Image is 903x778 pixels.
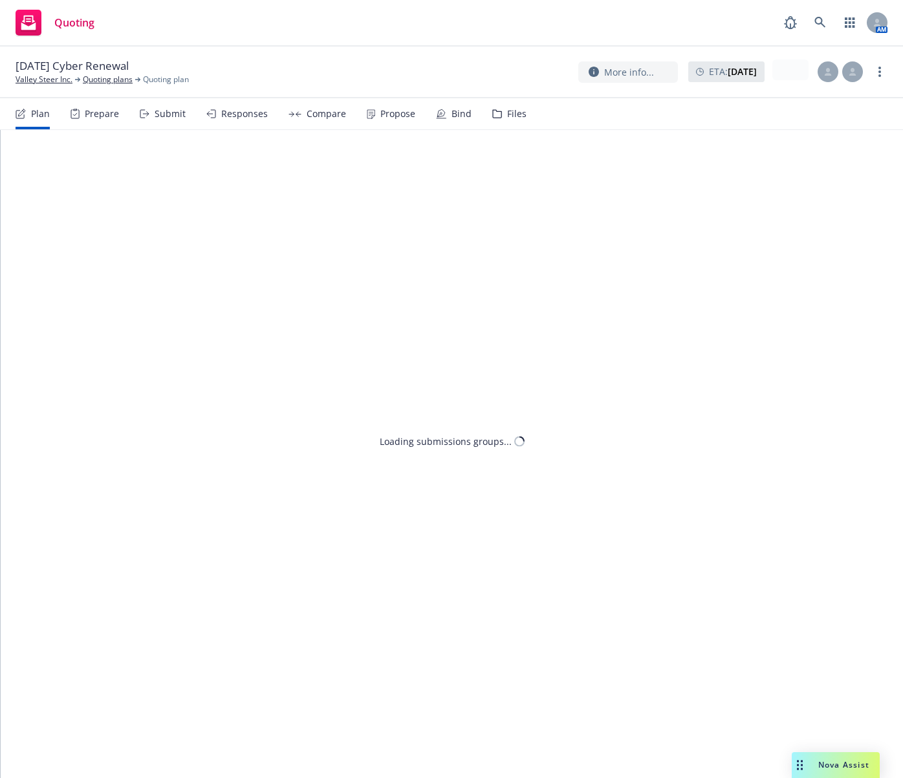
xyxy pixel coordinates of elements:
div: Files [507,109,527,119]
span: More info... [604,65,654,79]
span: Quoting [54,17,94,28]
strong: [DATE] [728,65,757,78]
button: More info... [578,61,678,83]
div: Drag to move [792,752,808,778]
a: Report a Bug [778,10,803,36]
div: Plan [31,109,50,119]
span: ETA : [709,65,757,78]
div: Loading submissions groups... [380,435,512,448]
div: Bind [451,109,472,119]
a: Quoting [10,5,100,41]
div: Responses [221,109,268,119]
div: Propose [380,109,415,119]
span: Nova Assist [818,759,869,770]
a: Search [807,10,833,36]
div: Prepare [85,109,119,119]
a: Switch app [837,10,863,36]
div: Submit [155,109,186,119]
a: more [872,64,887,80]
div: Compare [307,109,346,119]
button: Nova Assist [792,752,880,778]
a: Quoting plans [83,74,133,85]
span: Quoting plan [143,74,189,85]
span: [DATE] Cyber Renewal [16,58,129,74]
a: Valley Steer Inc. [16,74,72,85]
